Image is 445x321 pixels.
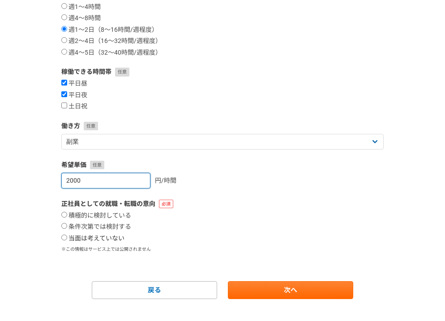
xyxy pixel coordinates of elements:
[61,103,87,111] label: 土日祝
[61,235,67,240] input: 当面は考えていない
[61,67,384,77] label: 稼働できる時間帯
[61,223,131,231] label: 条件次第では検討する
[155,177,176,184] span: 円/時間
[61,14,101,22] label: 週4〜8時間
[61,26,158,34] label: 週1〜2日（8〜16時間/週程度）
[61,80,87,88] label: 平日昼
[61,212,131,220] label: 積極的に検討している
[61,199,384,209] label: 正社員としての就職・転職の意向
[61,103,67,108] input: 土日祝
[61,49,162,57] label: 週4〜5日（32〜40時間/週程度）
[61,49,67,55] input: 週4〜5日（32〜40時間/週程度）
[61,37,162,45] label: 週2〜4日（16〜32時間/週程度）
[61,160,384,170] label: 希望単価
[61,212,67,218] input: 積極的に検討している
[61,121,384,131] label: 働き方
[61,14,67,20] input: 週4〜8時間
[61,80,67,86] input: 平日昼
[61,3,67,9] input: 週1〜4時間
[61,37,67,43] input: 週2〜4日（16〜32時間/週程度）
[61,91,67,97] input: 平日夜
[228,281,353,299] a: 次へ
[61,223,67,229] input: 条件次第では検討する
[61,3,101,11] label: 週1〜4時間
[61,26,67,32] input: 週1〜2日（8〜16時間/週程度）
[61,91,87,99] label: 平日夜
[61,246,384,253] p: ※この情報はサービス上では公開されません
[61,235,124,243] label: 当面は考えていない
[92,281,217,299] a: 戻る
